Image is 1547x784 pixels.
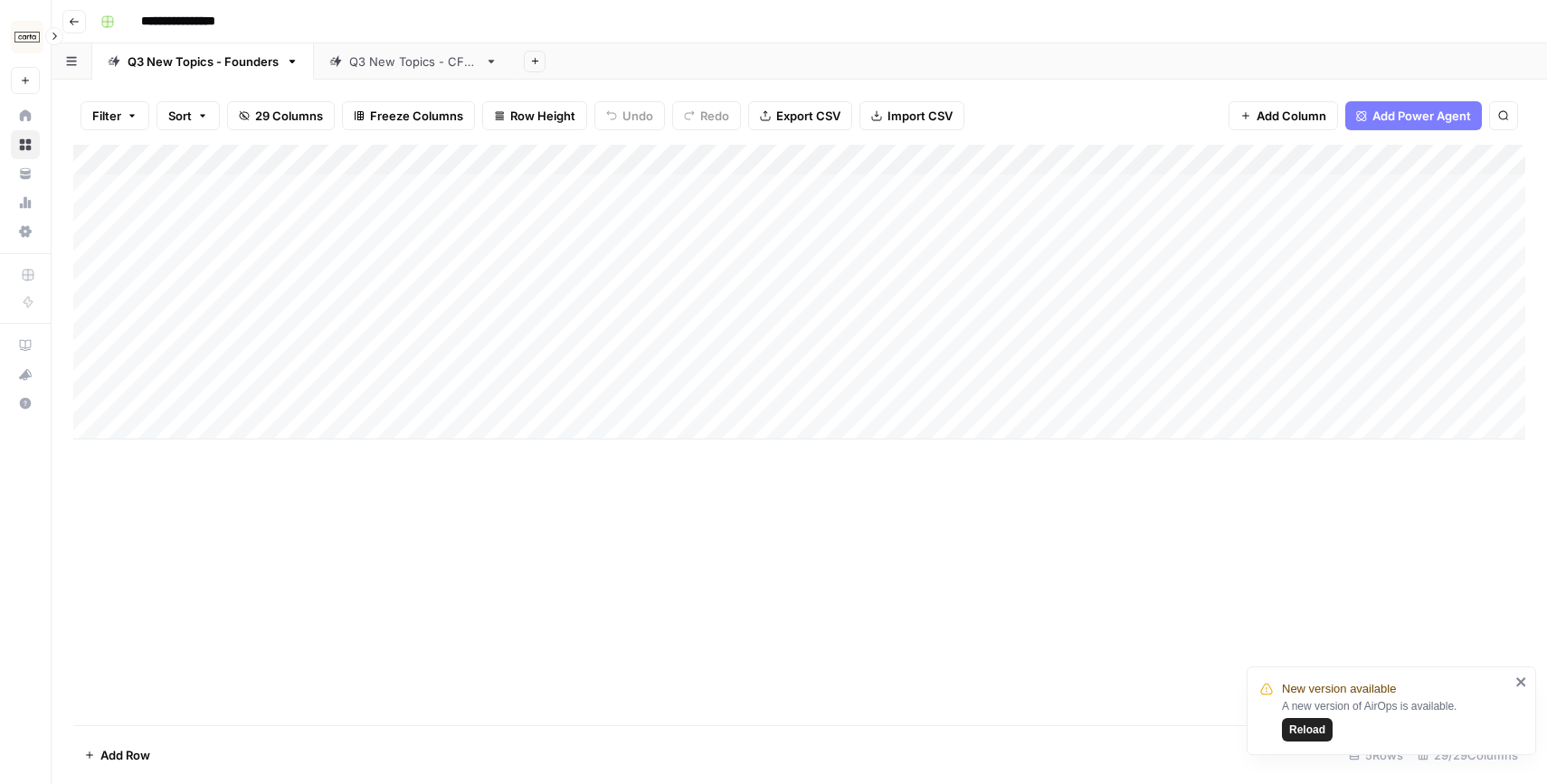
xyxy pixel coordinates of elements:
[11,188,40,217] a: Usage
[100,746,150,764] span: Add Row
[11,130,40,159] a: Browse
[11,389,40,418] button: Help + Support
[1515,675,1528,689] button: close
[342,101,475,130] button: Freeze Columns
[349,52,478,71] div: Q3 New Topics - CFOs
[11,159,40,188] a: Your Data
[92,43,314,80] a: Q3 New Topics - Founders
[776,107,840,125] span: Export CSV
[92,107,121,125] span: Filter
[1289,722,1325,738] span: Reload
[1345,101,1482,130] button: Add Power Agent
[370,107,463,125] span: Freeze Columns
[11,21,43,53] img: Carta Logo
[672,101,741,130] button: Redo
[622,107,653,125] span: Undo
[11,331,40,360] a: AirOps Academy
[1410,741,1525,770] div: 29/29 Columns
[859,101,964,130] button: Import CSV
[700,107,729,125] span: Redo
[1282,718,1333,741] button: Reload
[1372,107,1471,125] span: Add Power Agent
[1282,698,1510,741] div: A new version of AirOps is available.
[255,107,323,125] span: 29 Columns
[1257,107,1326,125] span: Add Column
[157,101,220,130] button: Sort
[482,101,587,130] button: Row Height
[81,101,149,130] button: Filter
[73,741,161,770] button: Add Row
[11,14,40,60] button: Workspace: Carta
[594,101,665,130] button: Undo
[227,101,335,130] button: 29 Columns
[11,360,40,389] button: What's new?
[1342,741,1410,770] div: 5 Rows
[11,101,40,130] a: Home
[128,52,279,71] div: Q3 New Topics - Founders
[11,217,40,246] a: Settings
[748,101,852,130] button: Export CSV
[510,107,575,125] span: Row Height
[887,107,953,125] span: Import CSV
[1229,101,1338,130] button: Add Column
[168,107,192,125] span: Sort
[12,361,39,388] div: What's new?
[1282,680,1396,698] span: New version available
[314,43,513,80] a: Q3 New Topics - CFOs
